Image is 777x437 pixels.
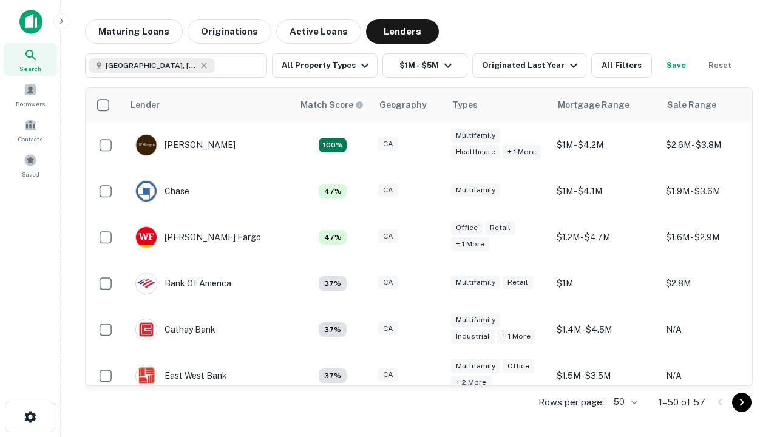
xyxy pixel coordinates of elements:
[378,137,398,151] div: CA
[472,53,586,78] button: Originated Last Year
[551,168,660,214] td: $1M - $4.1M
[123,88,293,122] th: Lender
[551,307,660,353] td: $1.4M - $4.5M
[667,98,716,112] div: Sale Range
[609,393,639,411] div: 50
[551,122,660,168] td: $1M - $4.2M
[22,169,39,179] span: Saved
[538,395,604,410] p: Rows per page:
[136,227,157,248] img: picture
[451,376,491,390] div: + 2 more
[319,368,347,383] div: Matching Properties: 4, hasApolloMatch: undefined
[660,260,769,307] td: $2.8M
[660,307,769,353] td: N/A
[135,180,189,202] div: Chase
[451,359,500,373] div: Multifamily
[378,229,398,243] div: CA
[131,98,160,112] div: Lender
[135,226,261,248] div: [PERSON_NAME] Fargo
[136,365,157,386] img: picture
[19,10,42,34] img: capitalize-icon.png
[378,276,398,290] div: CA
[136,135,157,155] img: picture
[451,330,495,344] div: Industrial
[558,98,629,112] div: Mortgage Range
[319,138,347,152] div: Matching Properties: 19, hasApolloMatch: undefined
[660,214,769,260] td: $1.6M - $2.9M
[276,19,361,44] button: Active Loans
[660,353,769,399] td: N/A
[4,149,57,181] a: Saved
[135,365,227,387] div: East West Bank
[503,359,534,373] div: Office
[16,99,45,109] span: Borrowers
[293,88,372,122] th: Capitalize uses an advanced AI algorithm to match your search with the best lender. The match sco...
[319,184,347,198] div: Matching Properties: 5, hasApolloMatch: undefined
[85,19,183,44] button: Maturing Loans
[551,88,660,122] th: Mortgage Range
[136,273,157,294] img: picture
[135,134,236,156] div: [PERSON_NAME]
[451,237,489,251] div: + 1 more
[366,19,439,44] button: Lenders
[372,88,445,122] th: Geography
[106,60,197,71] span: [GEOGRAPHIC_DATA], [GEOGRAPHIC_DATA], [GEOGRAPHIC_DATA]
[300,98,361,112] h6: Match Score
[482,58,581,73] div: Originated Last Year
[136,181,157,202] img: picture
[451,183,500,197] div: Multifamily
[451,221,483,235] div: Office
[379,98,427,112] div: Geography
[451,313,500,327] div: Multifamily
[300,98,364,112] div: Capitalize uses an advanced AI algorithm to match your search with the best lender. The match sco...
[657,53,696,78] button: Save your search to get updates of matches that match your search criteria.
[378,183,398,197] div: CA
[551,260,660,307] td: $1M
[659,395,705,410] p: 1–50 of 57
[660,168,769,214] td: $1.9M - $3.6M
[701,53,739,78] button: Reset
[135,273,231,294] div: Bank Of America
[451,145,500,159] div: Healthcare
[660,122,769,168] td: $2.6M - $3.8M
[716,301,777,359] iframe: Chat Widget
[503,145,541,159] div: + 1 more
[497,330,535,344] div: + 1 more
[272,53,378,78] button: All Property Types
[551,353,660,399] td: $1.5M - $3.5M
[378,322,398,336] div: CA
[4,43,57,76] a: Search
[451,129,500,143] div: Multifamily
[319,322,347,337] div: Matching Properties: 4, hasApolloMatch: undefined
[451,276,500,290] div: Multifamily
[378,368,398,382] div: CA
[382,53,467,78] button: $1M - $5M
[452,98,478,112] div: Types
[4,113,57,146] a: Contacts
[485,221,515,235] div: Retail
[660,88,769,122] th: Sale Range
[19,64,41,73] span: Search
[136,319,157,340] img: picture
[551,214,660,260] td: $1.2M - $4.7M
[319,230,347,245] div: Matching Properties: 5, hasApolloMatch: undefined
[135,319,215,340] div: Cathay Bank
[4,78,57,111] a: Borrowers
[18,134,42,144] span: Contacts
[319,276,347,291] div: Matching Properties: 4, hasApolloMatch: undefined
[445,88,551,122] th: Types
[503,276,533,290] div: Retail
[591,53,652,78] button: All Filters
[188,19,271,44] button: Originations
[732,393,752,412] button: Go to next page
